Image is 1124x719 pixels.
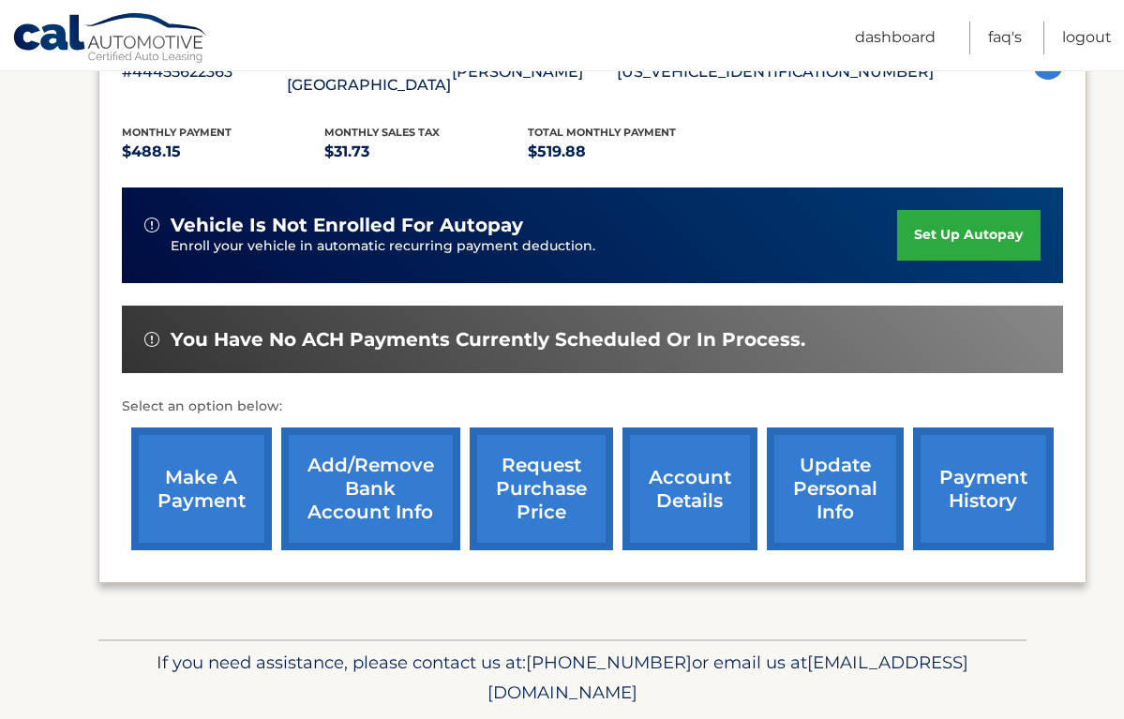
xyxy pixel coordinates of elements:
[281,427,460,550] a: Add/Remove bank account info
[111,648,1014,708] p: If you need assistance, please contact us at: or email us at
[144,217,159,232] img: alert-white.svg
[528,126,676,139] span: Total Monthly Payment
[122,139,325,165] p: $488.15
[144,332,159,347] img: alert-white.svg
[122,126,232,139] span: Monthly Payment
[855,22,936,54] a: Dashboard
[528,139,731,165] p: $519.88
[287,46,452,98] p: 2024 Hyundai [GEOGRAPHIC_DATA]
[487,652,968,703] span: [EMAIL_ADDRESS][DOMAIN_NAME]
[122,396,1063,418] p: Select an option below:
[913,427,1054,550] a: payment history
[324,139,528,165] p: $31.73
[988,22,1022,54] a: FAQ's
[897,210,1040,260] a: set up autopay
[1062,22,1112,54] a: Logout
[526,652,692,673] span: [PHONE_NUMBER]
[617,59,934,85] p: [US_VEHICLE_IDENTIFICATION_NUMBER]
[470,427,613,550] a: request purchase price
[131,427,272,550] a: make a payment
[171,214,523,237] span: vehicle is not enrolled for autopay
[324,126,440,139] span: Monthly sales Tax
[452,59,617,85] p: [PERSON_NAME]
[12,12,209,67] a: Cal Automotive
[622,427,757,550] a: account details
[122,59,287,85] p: #44455622363
[171,328,805,352] span: You have no ACH payments currently scheduled or in process.
[171,236,898,257] p: Enroll your vehicle in automatic recurring payment deduction.
[767,427,904,550] a: update personal info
